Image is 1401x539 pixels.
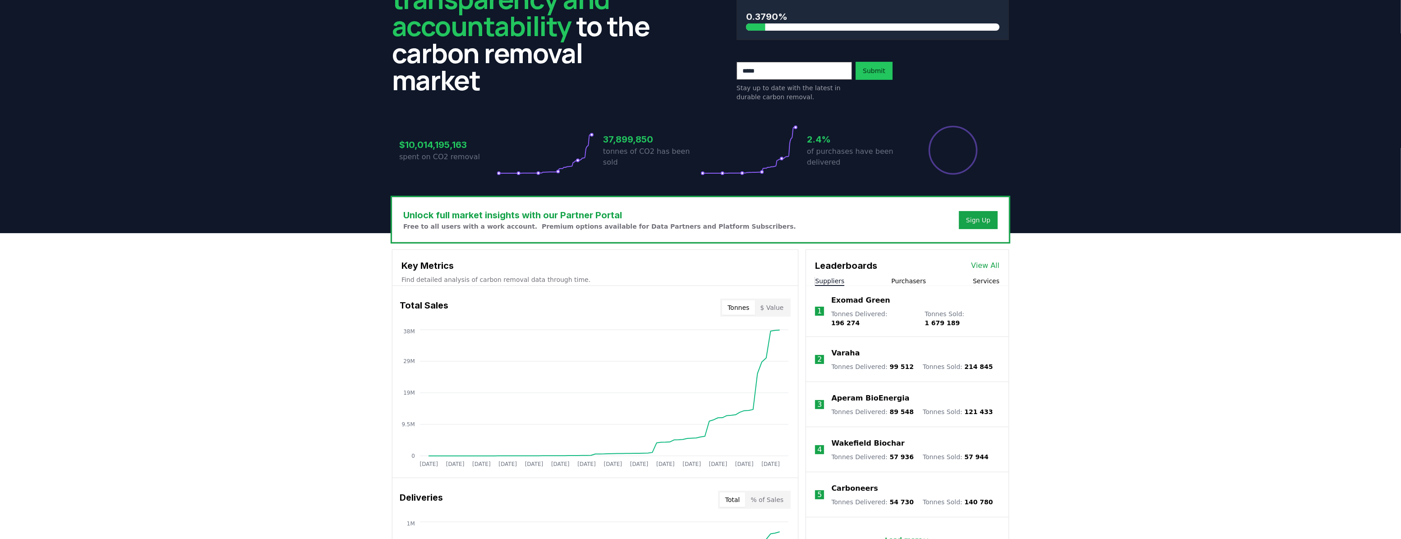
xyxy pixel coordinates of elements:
[964,363,993,370] span: 214 845
[817,444,822,455] p: 4
[399,138,497,152] h3: $10,014,195,163
[525,461,544,467] tspan: [DATE]
[745,493,789,507] button: % of Sales
[831,319,860,327] span: 196 274
[831,362,914,371] p: Tonnes Delivered :
[720,493,746,507] button: Total
[831,438,904,449] a: Wakefield Biochar
[925,309,1000,327] p: Tonnes Sold :
[964,453,989,461] span: 57 944
[737,83,852,101] p: Stay up to date with the latest in durable carbon removal.
[973,276,1000,286] button: Services
[400,491,443,509] h3: Deliveries
[889,408,914,415] span: 89 548
[746,10,1000,23] h3: 0.3790%
[815,276,844,286] button: Suppliers
[815,259,877,272] h3: Leaderboards
[889,363,914,370] span: 99 512
[604,461,622,467] tspan: [DATE]
[399,152,497,162] p: spent on CO2 removal
[923,452,989,461] p: Tonnes Sold :
[551,461,570,467] tspan: [DATE]
[403,328,415,335] tspan: 38M
[446,461,465,467] tspan: [DATE]
[831,309,916,327] p: Tonnes Delivered :
[755,300,789,315] button: $ Value
[722,300,755,315] button: Tonnes
[831,407,914,416] p: Tonnes Delivered :
[656,461,675,467] tspan: [DATE]
[966,216,991,225] a: Sign Up
[411,453,415,459] tspan: 0
[402,421,415,428] tspan: 9.5M
[831,348,860,359] a: Varaha
[923,498,993,507] p: Tonnes Sold :
[499,461,517,467] tspan: [DATE]
[817,354,822,365] p: 2
[889,498,914,506] span: 54 730
[928,125,978,175] div: Percentage of sales delivered
[817,489,822,500] p: 5
[420,461,438,467] tspan: [DATE]
[964,498,993,506] span: 140 780
[578,461,596,467] tspan: [DATE]
[971,260,1000,271] a: View All
[472,461,491,467] tspan: [DATE]
[735,461,754,467] tspan: [DATE]
[817,399,822,410] p: 3
[831,295,890,306] a: Exomad Green
[923,407,993,416] p: Tonnes Sold :
[831,483,878,494] a: Carboneers
[964,408,993,415] span: 121 433
[603,133,700,146] h3: 37,899,850
[807,146,904,168] p: of purchases have been delivered
[817,306,822,317] p: 1
[603,146,700,168] p: tonnes of CO2 has been sold
[807,133,904,146] h3: 2.4%
[889,453,914,461] span: 57 936
[856,62,893,80] button: Submit
[683,461,701,467] tspan: [DATE]
[891,276,926,286] button: Purchasers
[401,259,789,272] h3: Key Metrics
[403,222,796,231] p: Free to all users with a work account. Premium options available for Data Partners and Platform S...
[959,211,998,229] button: Sign Up
[925,319,960,327] span: 1 679 189
[923,362,993,371] p: Tonnes Sold :
[403,358,415,364] tspan: 29M
[403,390,415,396] tspan: 19M
[407,521,415,527] tspan: 1M
[630,461,649,467] tspan: [DATE]
[709,461,728,467] tspan: [DATE]
[762,461,780,467] tspan: [DATE]
[831,498,914,507] p: Tonnes Delivered :
[400,299,448,317] h3: Total Sales
[401,275,789,284] p: Find detailed analysis of carbon removal data through time.
[831,452,914,461] p: Tonnes Delivered :
[831,393,909,404] a: Aperam BioEnergia
[403,208,796,222] h3: Unlock full market insights with our Partner Portal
